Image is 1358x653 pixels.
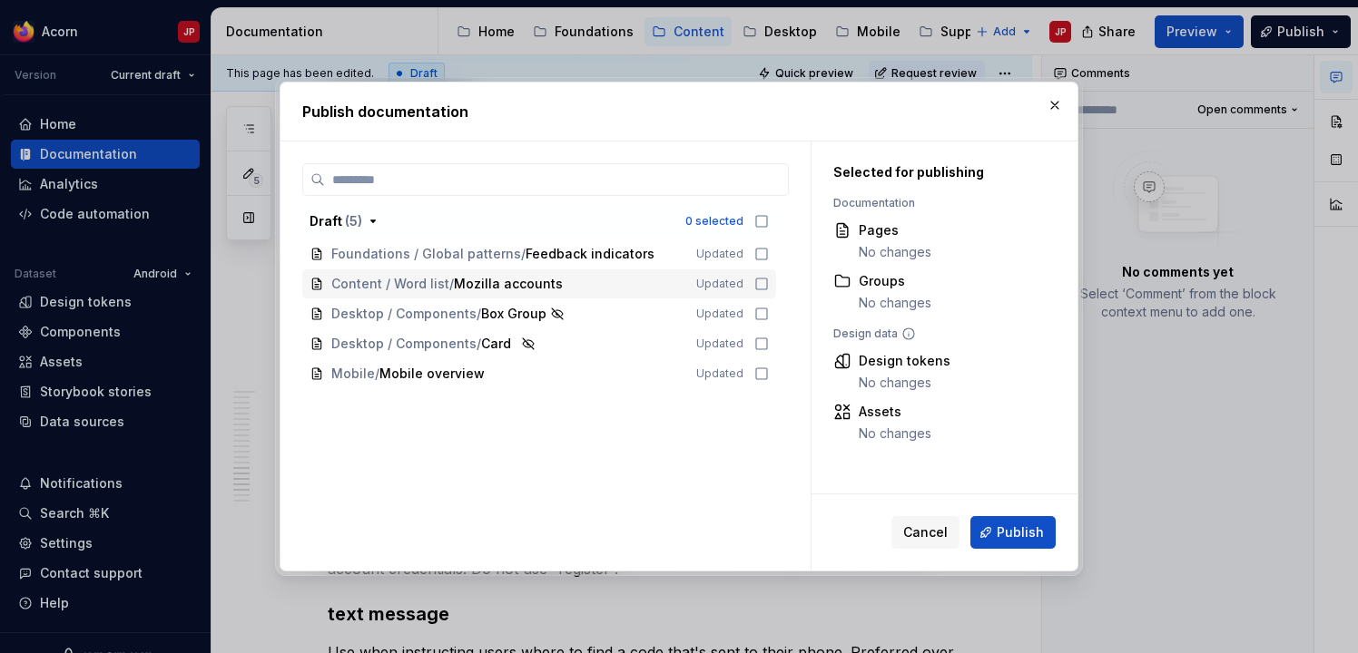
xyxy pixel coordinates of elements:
div: Groups [859,272,931,290]
button: Publish [970,516,1056,549]
div: Draft [310,212,362,230]
span: Updated [696,366,743,381]
div: No changes [859,374,950,392]
span: Updated [696,336,743,351]
span: / [477,305,481,323]
span: Cancel [903,523,948,541]
div: Assets [859,403,931,421]
div: No changes [859,424,931,443]
h2: Publish documentation [302,101,1056,122]
span: Mobile [331,365,375,383]
span: / [477,335,481,353]
span: Content / Word list [331,275,449,293]
span: / [449,275,454,293]
span: / [375,365,379,383]
span: Card [481,335,517,353]
div: 0 selected [685,214,743,229]
span: Publish [997,523,1044,541]
div: Pages [859,221,931,239]
span: Desktop / Components [331,335,477,353]
span: / [521,245,526,263]
span: Box Group [481,305,546,323]
span: Desktop / Components [331,305,477,323]
span: Foundations / Global patterns [331,245,521,263]
span: ( 5 ) [345,213,362,229]
div: Design tokens [859,352,950,370]
span: Mozilla accounts [454,275,563,293]
button: Draft (5)0 selected [302,207,776,236]
span: Updated [696,277,743,291]
button: Cancel [891,516,959,549]
div: Documentation [833,196,1047,210]
span: Updated [696,247,743,261]
span: Mobile overview [379,365,485,383]
div: Selected for publishing [833,163,1047,181]
div: No changes [859,294,931,312]
span: Updated [696,307,743,321]
div: Design data [833,326,1047,341]
span: Feedback indicators [526,245,654,263]
div: No changes [859,243,931,261]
